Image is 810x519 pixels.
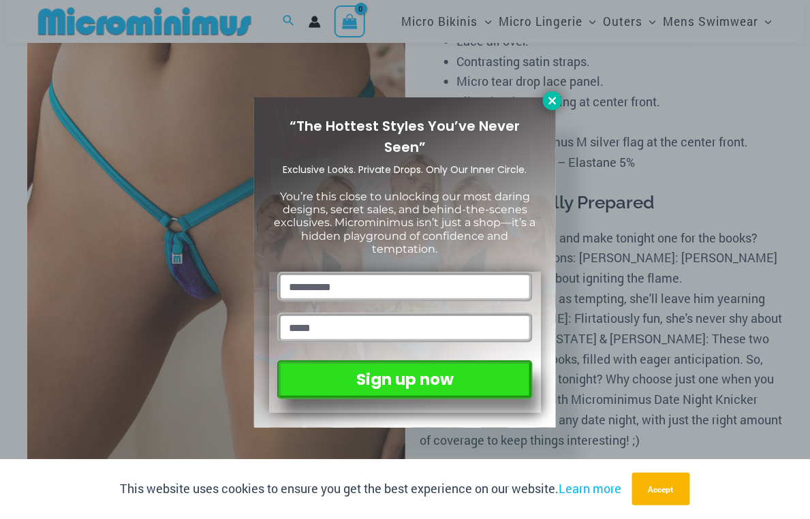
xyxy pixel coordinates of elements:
[559,480,622,497] a: Learn more
[275,190,536,255] span: You’re this close to unlocking our most daring designs, secret sales, and behind-the-scenes exclu...
[283,163,527,176] span: Exclusive Looks. Private Drops. Only Our Inner Circle.
[632,473,690,505] button: Accept
[277,360,533,399] button: Sign up now
[121,479,622,499] p: This website uses cookies to ensure you get the best experience on our website.
[290,116,520,157] span: “The Hottest Styles You’ve Never Seen”
[543,91,562,110] button: Close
